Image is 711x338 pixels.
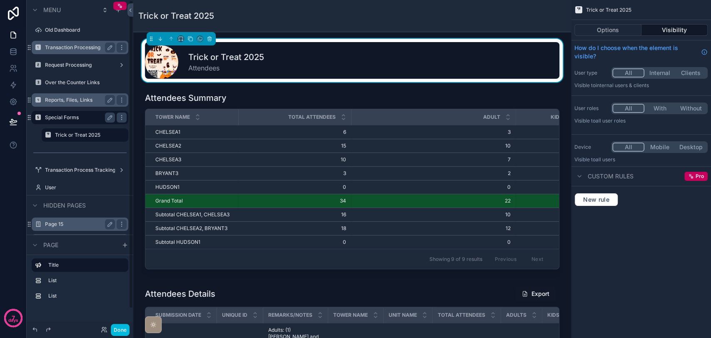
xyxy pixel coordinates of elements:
span: Adult [483,114,500,120]
span: Attendees [188,63,264,73]
span: Submission Date [155,312,201,318]
button: Mobile [644,143,676,152]
div: scrollable content [27,255,133,311]
button: Without [675,104,706,113]
span: How do I choose when the element is visible? [574,44,698,60]
label: Request Processing [45,62,112,68]
button: All [612,143,644,152]
button: All [612,68,644,78]
span: Total Attendees [288,114,336,120]
button: New rule [574,193,618,206]
span: Kids [551,114,563,120]
label: List [48,277,122,284]
button: With [644,104,676,113]
button: Internal [644,68,676,78]
span: Unit Name [389,312,417,318]
button: Desktop [675,143,706,152]
span: Page [43,241,58,249]
p: Visible to [574,118,708,124]
button: All [612,104,644,113]
span: All user roles [596,118,626,124]
p: 7 [12,314,15,322]
button: Done [111,324,130,336]
p: days [8,317,18,324]
span: New rule [580,196,613,203]
span: Pro [696,173,704,180]
span: Internal users & clients [596,82,649,88]
span: Trick or Treat 2025 [586,7,631,13]
label: Device [574,144,608,150]
span: Adults [506,312,526,318]
button: Clients [675,68,706,78]
h1: Trick or Treat 2025 [188,51,264,63]
button: Options [574,24,641,36]
label: Special Forms [45,114,112,121]
label: Reports, Files, Links [45,97,112,103]
span: Tower Name [155,114,190,120]
p: Visible to [574,82,708,89]
label: Page 15 [45,221,112,228]
span: Kids [547,312,559,318]
a: How do I choose when the element is visible? [574,44,708,60]
span: Showing 9 of 9 results [429,256,482,263]
label: User type [574,70,608,76]
label: Old Dashboard [45,27,123,33]
span: Total Attendees [438,312,485,318]
span: Remarks/Notes [268,312,312,318]
span: Menu [43,6,61,14]
button: Visibility [641,24,708,36]
label: Trick or Treat 2025 [55,132,123,138]
label: Transaction Processing [45,44,112,51]
span: Hidden pages [43,201,86,210]
label: Transaction Process Tracking [45,167,115,173]
h1: Trick or Treat 2025 [138,10,214,22]
label: Title [48,262,122,268]
label: User roles [574,105,608,112]
span: Tower Name [333,312,368,318]
span: all users [596,156,615,163]
label: List [48,293,122,299]
span: Unique ID [222,312,247,318]
span: Custom rules [588,172,634,180]
p: Visible to [574,156,708,163]
label: User [45,184,123,191]
label: Over the Counter Links [45,79,123,86]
